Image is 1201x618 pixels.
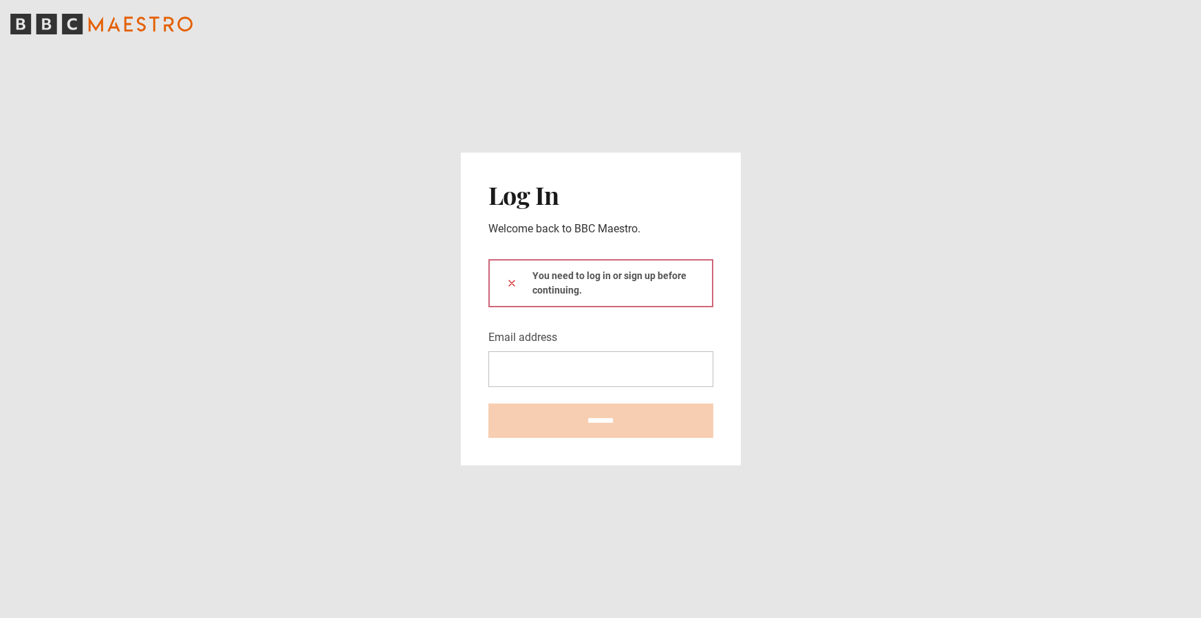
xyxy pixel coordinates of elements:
[488,180,713,209] h2: Log In
[488,329,557,346] label: Email address
[10,14,193,34] svg: BBC Maestro
[488,221,713,237] p: Welcome back to BBC Maestro.
[488,259,713,307] div: You need to log in or sign up before continuing.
